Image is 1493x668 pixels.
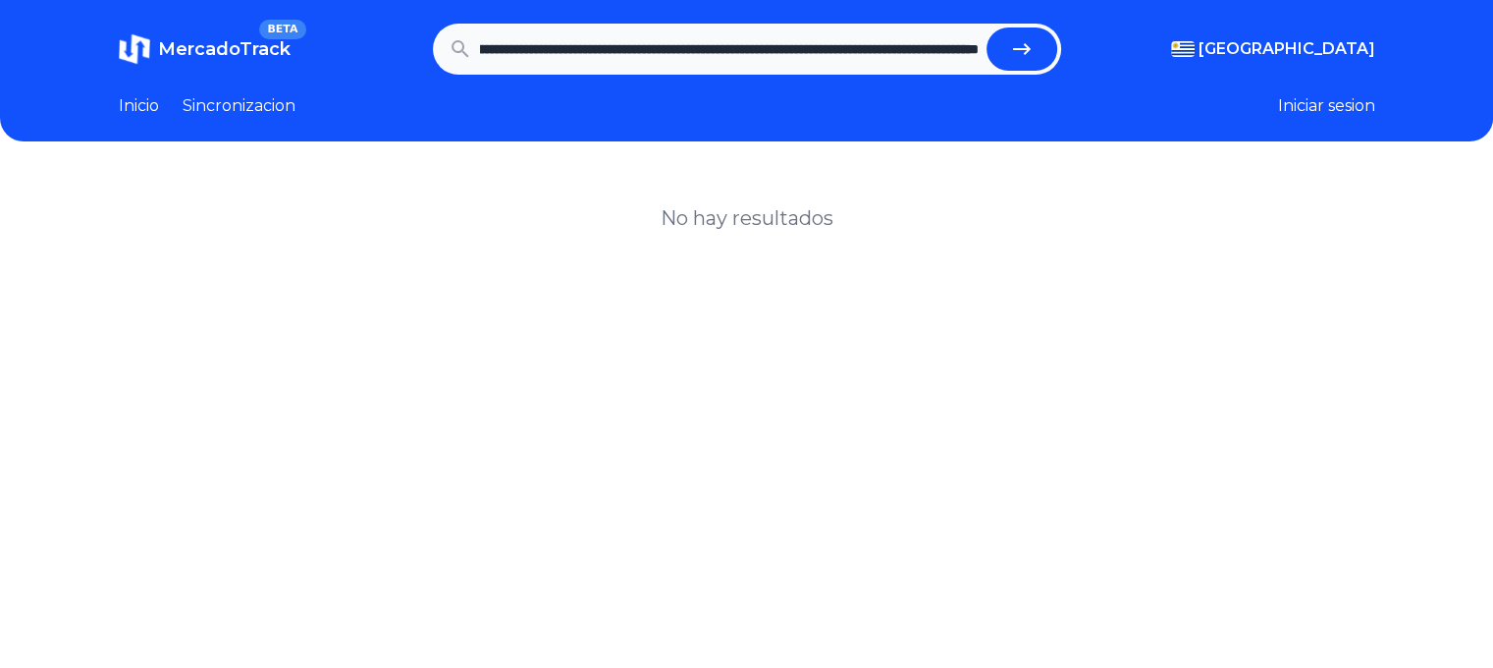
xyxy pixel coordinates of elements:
[119,33,291,65] a: MercadoTrackBETA
[183,94,295,118] a: Sincronizacion
[1278,94,1375,118] button: Iniciar sesion
[158,38,291,60] span: MercadoTrack
[1171,41,1195,57] img: Uruguay
[119,94,159,118] a: Inicio
[661,204,833,232] h1: No hay resultados
[119,33,150,65] img: MercadoTrack
[259,20,305,39] span: BETA
[1199,37,1375,61] span: [GEOGRAPHIC_DATA]
[1171,37,1375,61] button: [GEOGRAPHIC_DATA]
